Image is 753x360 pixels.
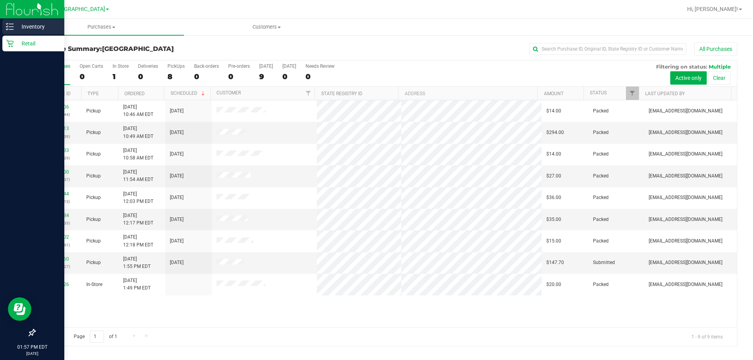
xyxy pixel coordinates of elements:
[709,63,731,70] span: Multiple
[649,107,722,115] span: [EMAIL_ADDRESS][DOMAIN_NAME]
[102,45,174,52] span: [GEOGRAPHIC_DATA]
[649,194,722,201] span: [EMAIL_ADDRESS][DOMAIN_NAME]
[123,125,153,140] span: [DATE] 10:49 AM EDT
[123,277,151,292] span: [DATE] 1:49 PM EDT
[194,72,219,81] div: 0
[113,72,129,81] div: 1
[86,129,101,136] span: Pickup
[184,19,349,35] a: Customers
[86,150,101,158] span: Pickup
[398,87,537,100] th: Address
[123,147,153,162] span: [DATE] 10:58 AM EDT
[8,297,31,321] iframe: Resource center
[138,63,158,69] div: Deliveries
[649,281,722,288] span: [EMAIL_ADDRESS][DOMAIN_NAME]
[546,237,561,245] span: $15.00
[529,43,686,55] input: Search Purchase ID, Original ID, State Registry ID or Customer Name...
[167,63,185,69] div: PickUps
[170,216,184,223] span: [DATE]
[86,107,101,115] span: Pickup
[86,194,101,201] span: Pickup
[593,107,609,115] span: Packed
[306,63,335,69] div: Needs Review
[194,63,219,69] div: Back-orders
[170,259,184,266] span: [DATE]
[649,259,722,266] span: [EMAIL_ADDRESS][DOMAIN_NAME]
[306,72,335,81] div: 0
[649,129,722,136] span: [EMAIL_ADDRESS][DOMAIN_NAME]
[35,45,269,52] h3: Purchase Summary:
[123,168,153,183] span: [DATE] 11:54 AM EDT
[593,194,609,201] span: Packed
[546,172,561,180] span: $27.00
[124,91,145,96] a: Ordered
[645,91,685,96] a: Last Updated By
[86,259,101,266] span: Pickup
[694,42,737,56] button: All Purchases
[123,103,153,118] span: [DATE] 10:46 AM EDT
[656,63,707,70] span: Filtering on status:
[51,6,105,13] span: [GEOGRAPHIC_DATA]
[228,63,250,69] div: Pre-orders
[184,24,349,31] span: Customers
[546,194,561,201] span: $36.00
[4,351,61,356] p: [DATE]
[649,150,722,158] span: [EMAIL_ADDRESS][DOMAIN_NAME]
[4,344,61,351] p: 01:57 PM EDT
[67,331,124,343] span: Page of 1
[282,72,296,81] div: 0
[546,216,561,223] span: $35.00
[171,90,206,96] a: Scheduled
[302,87,315,100] a: Filter
[216,90,241,96] a: Customer
[6,23,14,31] inline-svg: Inventory
[80,72,103,81] div: 0
[19,24,184,31] span: Purchases
[593,172,609,180] span: Packed
[14,22,61,31] p: Inventory
[259,72,273,81] div: 9
[86,237,101,245] span: Pickup
[19,19,184,35] a: Purchases
[259,63,273,69] div: [DATE]
[546,150,561,158] span: $14.00
[6,40,14,47] inline-svg: Retail
[546,107,561,115] span: $14.00
[687,6,738,12] span: Hi, [PERSON_NAME]!
[546,281,561,288] span: $20.00
[685,331,729,342] span: 1 - 9 of 9 items
[593,150,609,158] span: Packed
[321,91,362,96] a: State Registry ID
[170,129,184,136] span: [DATE]
[138,72,158,81] div: 0
[708,71,731,85] button: Clear
[123,190,153,205] span: [DATE] 12:03 PM EDT
[593,281,609,288] span: Packed
[593,237,609,245] span: Packed
[123,233,153,248] span: [DATE] 12:18 PM EDT
[170,194,184,201] span: [DATE]
[649,172,722,180] span: [EMAIL_ADDRESS][DOMAIN_NAME]
[593,216,609,223] span: Packed
[113,63,129,69] div: In Store
[90,331,104,343] input: 1
[87,91,99,96] a: Type
[228,72,250,81] div: 0
[649,216,722,223] span: [EMAIL_ADDRESS][DOMAIN_NAME]
[626,87,639,100] a: Filter
[167,72,185,81] div: 8
[86,216,101,223] span: Pickup
[590,90,607,96] a: Status
[170,172,184,180] span: [DATE]
[546,259,564,266] span: $147.70
[170,237,184,245] span: [DATE]
[123,255,151,270] span: [DATE] 1:55 PM EDT
[546,129,564,136] span: $294.00
[80,63,103,69] div: Open Carts
[282,63,296,69] div: [DATE]
[86,281,102,288] span: In-Store
[170,150,184,158] span: [DATE]
[593,129,609,136] span: Packed
[593,259,615,266] span: Submitted
[670,71,707,85] button: Active only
